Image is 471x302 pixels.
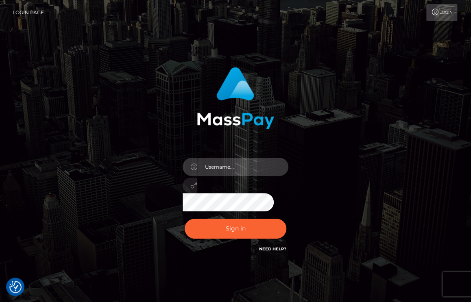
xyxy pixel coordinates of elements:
[13,4,44,21] a: Login Page
[259,246,286,252] a: Need Help?
[197,67,274,129] img: MassPay Login
[185,219,286,239] button: Sign in
[9,281,22,293] button: Consent Preferences
[197,158,288,176] input: Username...
[426,4,457,21] a: Login
[9,281,22,293] img: Revisit consent button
